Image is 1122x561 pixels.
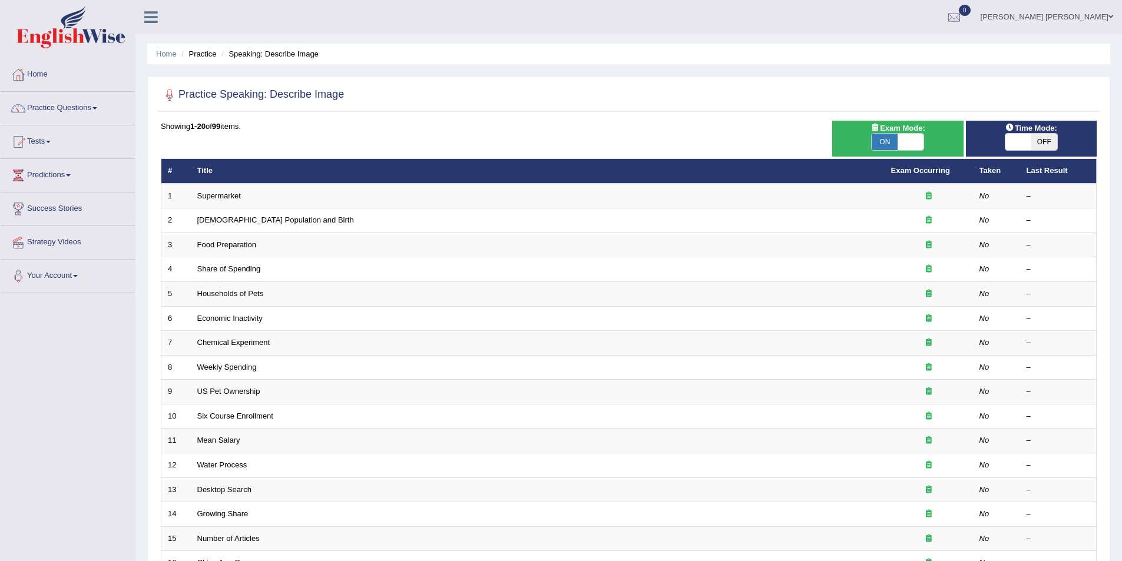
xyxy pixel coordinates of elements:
div: Exam occurring question [891,191,967,202]
a: Your Account [1,260,135,289]
a: Tests [1,125,135,155]
em: No [979,509,989,518]
em: No [979,191,989,200]
div: Exam occurring question [891,362,967,373]
a: Share of Spending [197,264,261,273]
em: No [979,314,989,323]
b: 99 [212,122,220,131]
em: No [979,460,989,469]
td: 14 [161,502,191,527]
a: Supermarket [197,191,241,200]
div: – [1027,386,1090,397]
em: No [979,215,989,224]
a: Desktop Search [197,485,252,494]
a: Food Preparation [197,240,256,249]
div: – [1027,533,1090,545]
div: – [1027,509,1090,520]
div: Exam occurring question [891,240,967,251]
a: Practice Questions [1,92,135,121]
div: Exam occurring question [891,215,967,226]
a: Households of Pets [197,289,264,298]
em: No [979,264,989,273]
em: No [979,411,989,420]
a: Mean Salary [197,436,240,444]
a: Success Stories [1,192,135,222]
em: No [979,289,989,298]
a: Predictions [1,159,135,188]
span: ON [872,134,898,150]
td: 4 [161,257,191,282]
div: – [1027,362,1090,373]
td: 8 [161,355,191,380]
td: 7 [161,331,191,356]
div: – [1027,240,1090,251]
em: No [979,240,989,249]
em: No [979,436,989,444]
div: – [1027,215,1090,226]
a: Exam Occurring [891,166,950,175]
div: Exam occurring question [891,509,967,520]
td: 10 [161,404,191,429]
div: Exam occurring question [891,435,967,446]
div: Exam occurring question [891,411,967,422]
a: Home [1,58,135,88]
div: Exam occurring question [891,533,967,545]
div: – [1027,435,1090,446]
div: Show exams occurring in exams [832,121,963,157]
em: No [979,338,989,347]
a: Six Course Enrollment [197,411,273,420]
em: No [979,534,989,543]
span: Time Mode: [1001,122,1062,134]
a: Weekly Spending [197,363,257,371]
a: Strategy Videos [1,226,135,255]
div: – [1027,264,1090,275]
a: Chemical Experiment [197,338,270,347]
td: 3 [161,233,191,257]
div: Exam occurring question [891,288,967,300]
a: Home [156,49,177,58]
a: Growing Share [197,509,249,518]
td: 9 [161,380,191,404]
li: Speaking: Describe Image [219,48,319,59]
div: Showing of items. [161,121,1097,132]
div: – [1027,460,1090,471]
td: 5 [161,282,191,307]
a: Economic Inactivity [197,314,263,323]
th: # [161,159,191,184]
div: – [1027,288,1090,300]
a: Number of Articles [197,534,260,543]
div: – [1027,411,1090,422]
th: Last Result [1020,159,1097,184]
td: 2 [161,208,191,233]
th: Taken [973,159,1020,184]
li: Practice [178,48,216,59]
div: Exam occurring question [891,386,967,397]
div: – [1027,313,1090,324]
div: Exam occurring question [891,484,967,496]
span: OFF [1031,134,1057,150]
div: Exam occurring question [891,460,967,471]
h2: Practice Speaking: Describe Image [161,86,344,104]
div: Exam occurring question [891,264,967,275]
b: 1-20 [190,122,206,131]
div: – [1027,191,1090,202]
td: 6 [161,306,191,331]
div: – [1027,484,1090,496]
td: 12 [161,453,191,477]
th: Title [191,159,885,184]
td: 1 [161,184,191,208]
div: – [1027,337,1090,348]
em: No [979,363,989,371]
a: US Pet Ownership [197,387,260,396]
td: 11 [161,429,191,453]
td: 15 [161,526,191,551]
div: Exam occurring question [891,337,967,348]
em: No [979,387,989,396]
span: Exam Mode: [866,122,929,134]
a: [DEMOGRAPHIC_DATA] Population and Birth [197,215,354,224]
em: No [979,485,989,494]
div: Exam occurring question [891,313,967,324]
td: 13 [161,477,191,502]
span: 0 [959,5,971,16]
a: Water Process [197,460,247,469]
